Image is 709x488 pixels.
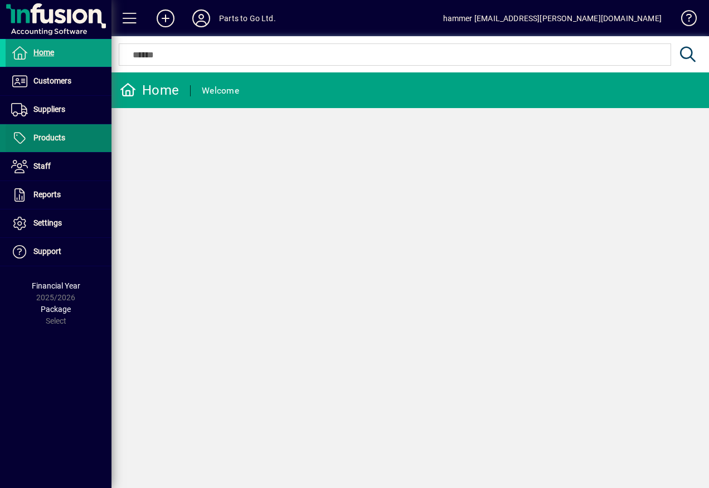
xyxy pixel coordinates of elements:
span: Home [33,48,54,57]
a: Customers [6,67,111,95]
div: Welcome [202,82,239,100]
span: Financial Year [32,281,80,290]
span: Reports [33,190,61,199]
a: Suppliers [6,96,111,124]
span: Settings [33,218,62,227]
a: Settings [6,209,111,237]
a: Knowledge Base [673,2,695,38]
div: Parts to Go Ltd. [219,9,276,27]
span: Products [33,133,65,142]
span: Customers [33,76,71,85]
div: Home [120,81,179,99]
span: Suppliers [33,105,65,114]
a: Products [6,124,111,152]
button: Add [148,8,183,28]
a: Reports [6,181,111,209]
span: Support [33,247,61,256]
a: Support [6,238,111,266]
button: Profile [183,8,219,28]
span: Package [41,305,71,314]
span: Staff [33,162,51,170]
a: Staff [6,153,111,180]
div: hammer [EMAIL_ADDRESS][PERSON_NAME][DOMAIN_NAME] [443,9,662,27]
